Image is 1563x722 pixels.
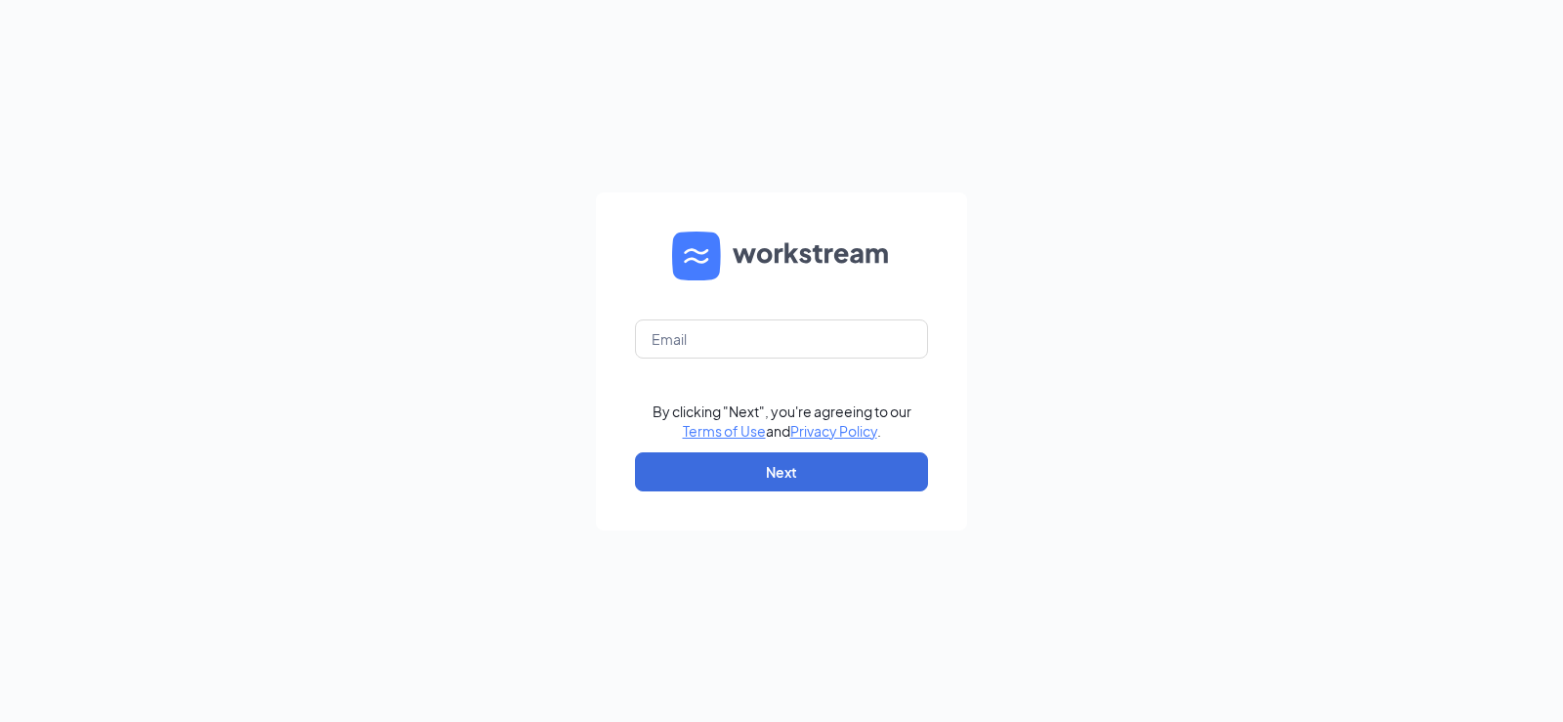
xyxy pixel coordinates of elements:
[672,232,891,280] img: WS logo and Workstream text
[653,402,911,441] div: By clicking "Next", you're agreeing to our and .
[635,452,928,491] button: Next
[683,422,766,440] a: Terms of Use
[790,422,877,440] a: Privacy Policy
[635,319,928,359] input: Email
